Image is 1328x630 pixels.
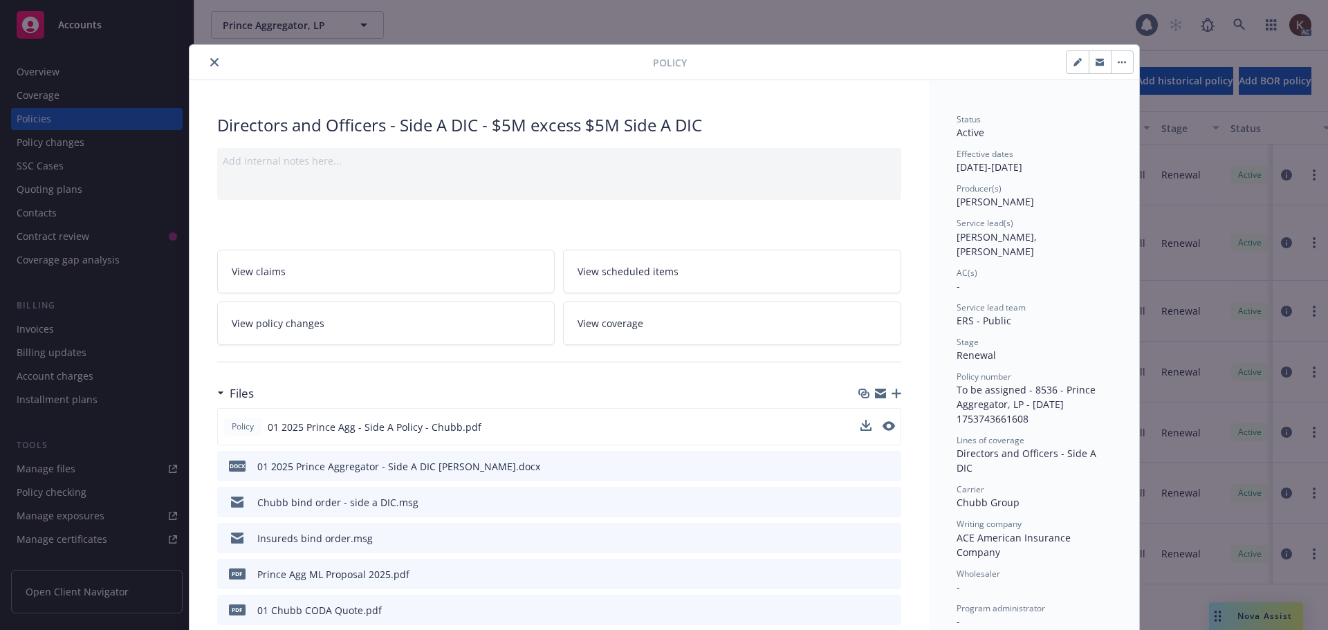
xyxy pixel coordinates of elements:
span: ERS - Public [957,314,1011,327]
div: [DATE] - [DATE] [957,148,1112,174]
div: Chubb bind order - side a DIC.msg [257,495,418,510]
div: Prince Agg ML Proposal 2025.pdf [257,567,409,582]
span: [PERSON_NAME], [PERSON_NAME] [957,230,1040,258]
button: preview file [883,603,896,618]
span: Carrier [957,483,984,495]
div: 01 2025 Prince Aggregator - Side A DIC [PERSON_NAME].docx [257,459,540,474]
button: download file [861,603,872,618]
button: preview file [883,459,896,474]
span: Program administrator [957,602,1045,614]
span: [PERSON_NAME] [957,195,1034,208]
span: Policy [653,55,687,70]
div: Directors and Officers - Side A DIC [957,446,1112,475]
a: View policy changes [217,302,555,345]
a: View coverage [563,302,901,345]
span: Status [957,113,981,125]
button: download file [860,420,871,434]
button: download file [861,567,872,582]
span: View claims [232,264,286,279]
span: docx [229,461,246,471]
button: download file [860,420,871,431]
div: 01 Chubb CODA Quote.pdf [257,603,382,618]
button: close [206,54,223,71]
span: Service lead(s) [957,217,1013,229]
span: 01 2025 Prince Agg - Side A Policy - Chubb.pdf [268,420,481,434]
button: download file [861,495,872,510]
h3: Files [230,385,254,402]
span: Policy number [957,371,1011,382]
button: preview file [883,495,896,510]
button: preview file [883,420,895,434]
div: Insureds bind order.msg [257,531,373,546]
span: Renewal [957,349,996,362]
button: preview file [883,531,896,546]
span: - [957,279,960,293]
span: Producer(s) [957,183,1002,194]
span: pdf [229,568,246,579]
span: pdf [229,604,246,615]
button: preview file [883,421,895,431]
a: View scheduled items [563,250,901,293]
div: Files [217,385,254,402]
span: Lines of coverage [957,434,1024,446]
div: Directors and Officers - Side A DIC - $5M excess $5M Side A DIC [217,113,901,137]
span: View scheduled items [578,264,679,279]
span: Effective dates [957,148,1013,160]
span: Wholesaler [957,568,1000,580]
div: Add internal notes here... [223,154,896,168]
span: Service lead team [957,302,1026,313]
span: Writing company [957,518,1022,530]
span: AC(s) [957,267,977,279]
button: download file [861,459,872,474]
span: To be assigned - 8536 - Prince Aggregator, LP - [DATE] 1753743661608 [957,383,1098,425]
span: ACE American Insurance Company [957,531,1073,559]
span: - [957,580,960,593]
span: Chubb Group [957,496,1020,509]
span: View policy changes [232,316,324,331]
span: View coverage [578,316,643,331]
span: Policy [229,420,257,433]
a: View claims [217,250,555,293]
span: - [957,615,960,628]
button: download file [861,531,872,546]
span: Stage [957,336,979,348]
button: preview file [883,567,896,582]
span: Active [957,126,984,139]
